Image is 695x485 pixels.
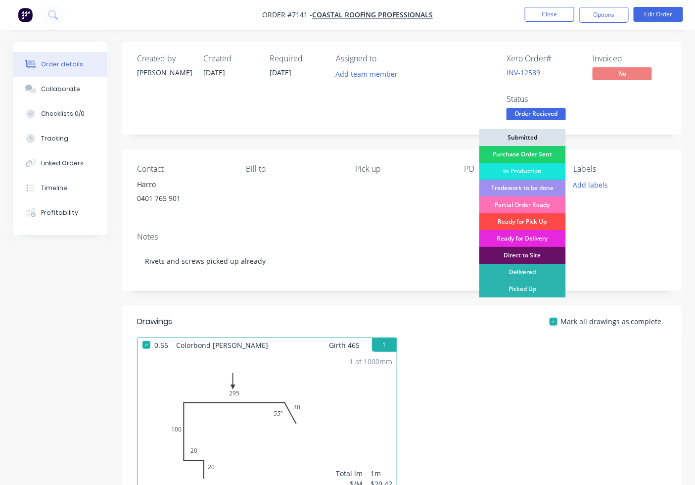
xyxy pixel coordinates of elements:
a: Coastal Roofing Professionals [312,10,433,20]
button: Checklists 0/0 [13,101,107,126]
button: Add team member [336,67,403,81]
div: PO [464,164,558,174]
div: Drawings [137,316,172,328]
div: Bill to [246,164,340,174]
div: Collaborate [41,85,80,94]
div: Submitted [479,129,566,146]
div: 1 at 1000mm [350,356,393,367]
button: Edit Order [634,7,683,22]
div: Partial Order Ready [479,196,566,213]
button: Collaborate [13,77,107,101]
span: 0.55 [150,338,172,352]
img: Factory [18,7,33,22]
button: Tracking [13,126,107,151]
div: Ready for Pick Up [479,213,566,230]
div: Pick up [355,164,449,174]
div: Order details [41,60,83,69]
div: Harro0401 765 901 [137,178,231,209]
div: Labels [573,164,667,174]
button: Linked Orders [13,151,107,176]
div: Picked Up [479,281,566,297]
div: Status [507,95,581,104]
div: Required [270,54,324,63]
div: Contact [137,164,231,174]
button: Order details [13,52,107,77]
span: Colorbond [PERSON_NAME] [172,338,272,352]
div: Created by [137,54,191,63]
div: Checklists 0/0 [41,109,85,118]
div: Invoiced [593,54,667,63]
div: In Production [479,163,566,180]
button: Close [525,7,574,22]
span: Order Recieved [507,108,566,120]
div: Assigned to [336,54,435,63]
button: 1 [372,338,397,352]
button: Timeline [13,176,107,200]
div: Total lm [336,468,363,479]
button: Options [579,7,629,23]
div: Ready for Delivery [479,230,566,247]
div: Created [203,54,258,63]
button: Profitability [13,200,107,225]
div: 0401 765 901 [137,192,231,205]
div: Linked Orders [41,159,84,168]
div: Timeline [41,184,67,193]
div: Xero Order # [507,54,581,63]
span: No [593,67,652,80]
button: Add team member [330,67,403,81]
a: INV-12589 [507,68,540,77]
div: Notes [137,232,667,242]
span: [DATE] [270,68,291,77]
div: Direct to Site [479,247,566,264]
div: 1m [371,468,393,479]
button: Add labels [568,178,613,191]
span: [DATE] [203,68,225,77]
span: Mark all drawings as complete [560,316,662,327]
div: Tradework to be done [479,180,566,196]
div: Profitability [41,208,78,217]
div: Rivets and screws picked up already [137,246,667,276]
div: [PERSON_NAME] [137,67,191,78]
button: Order Recieved [507,108,566,123]
div: Tracking [41,134,68,143]
div: Purchase Order Sent [479,146,566,163]
div: Harro [137,178,231,192]
div: Delivered [479,264,566,281]
span: Order #7141 - [262,10,312,20]
span: Girth 465 [329,338,360,352]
